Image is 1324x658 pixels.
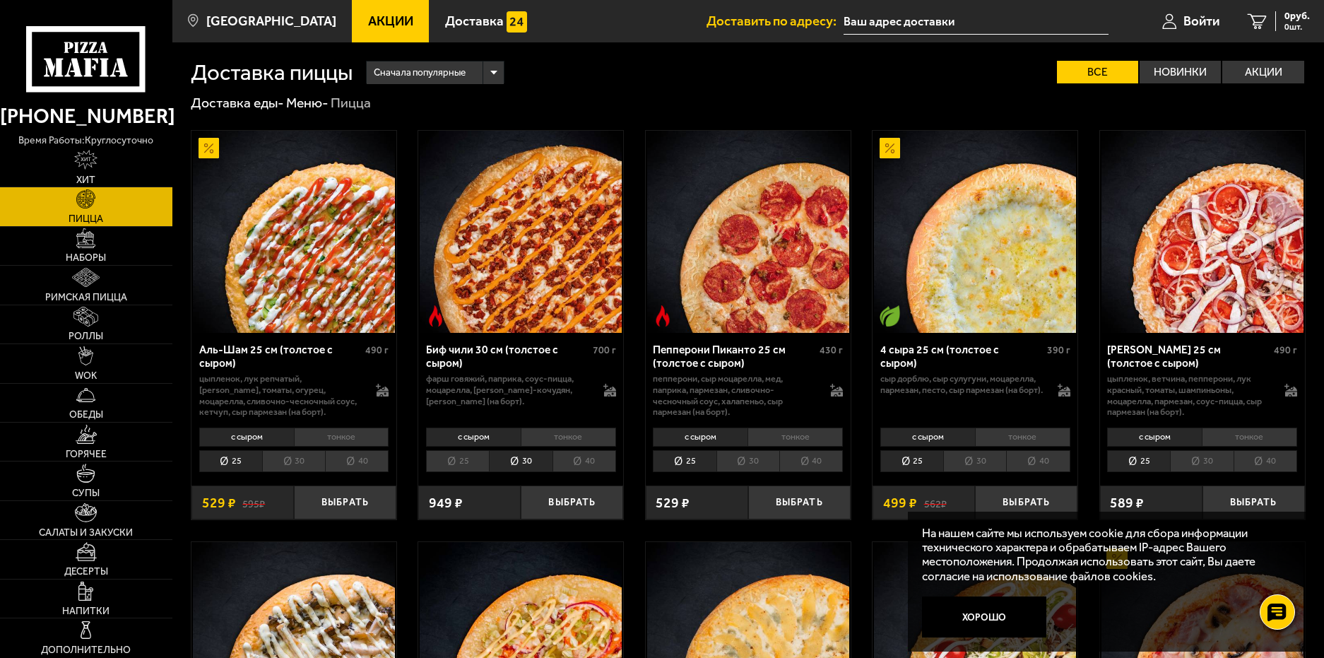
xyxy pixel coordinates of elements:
[1107,373,1270,417] p: цыпленок, ветчина, пепперони, лук красный, томаты, шампиньоны, моцарелла, пармезан, соус-пицца, с...
[426,450,489,472] li: 25
[716,450,779,472] li: 30
[924,496,947,510] s: 562 ₽
[656,496,690,510] span: 529 ₽
[1140,61,1221,83] label: Новинки
[199,450,262,472] li: 25
[1284,23,1310,31] span: 0 шт.
[286,95,329,111] a: Меню-
[426,343,589,370] div: Биф чили 30 см (толстое с сыром)
[647,131,849,333] img: Пепперони Пиканто 25 см (толстое с сыром)
[1057,61,1138,83] label: Все
[206,15,336,28] span: [GEOGRAPHIC_DATA]
[1222,61,1304,83] label: Акции
[653,450,716,472] li: 25
[593,344,616,356] span: 700 г
[880,138,900,158] img: Акционный
[41,645,131,655] span: Дополнительно
[1284,11,1310,21] span: 0 руб.
[1006,450,1070,472] li: 40
[820,344,843,356] span: 430 г
[880,450,943,472] li: 25
[653,373,816,417] p: пепперони, сыр Моцарелла, мед, паприка, пармезан, сливочно-чесночный соус, халапеньо, сыр пармеза...
[418,131,623,333] a: Острое блюдоБиф чили 30 см (толстое с сыром)
[521,486,623,519] button: Выбрать
[191,95,284,111] a: Доставка еды-
[72,488,100,498] span: Супы
[747,428,843,447] li: тонкое
[552,450,616,472] li: 40
[652,305,673,326] img: Острое блюдо
[1183,15,1219,28] span: Войти
[1107,450,1170,472] li: 25
[1107,428,1202,447] li: с сыром
[873,131,1077,333] a: АкционныйВегетарианское блюдо4 сыра 25 см (толстое с сыром)
[653,343,816,370] div: Пепперони Пиканто 25 см (толстое с сыром)
[922,526,1283,583] p: На нашем сайте мы используем cookie для сбора информации технического характера и обрабатываем IP...
[489,450,552,472] li: 30
[325,450,389,472] li: 40
[64,567,108,577] span: Десерты
[191,131,396,333] a: АкционныйАль-Шам 25 см (толстое с сыром)
[75,371,97,381] span: WOK
[943,450,1006,472] li: 30
[1274,344,1297,356] span: 490 г
[1047,344,1070,356] span: 390 г
[294,428,389,447] li: тонкое
[426,373,589,406] p: фарш говяжий, паприка, соус-пицца, моцарелла, [PERSON_NAME]-кочудян, [PERSON_NAME] (на борт).
[521,428,616,447] li: тонкое
[426,428,521,447] li: с сыром
[66,450,107,459] span: Горячее
[707,15,844,28] span: Доставить по адресу:
[199,138,219,158] img: Акционный
[76,175,95,185] span: Хит
[1107,343,1270,370] div: [PERSON_NAME] 25 см (толстое с сыром)
[507,11,527,32] img: 15daf4d41897b9f0e9f617042186c801.svg
[202,496,236,510] span: 529 ₽
[39,528,133,538] span: Салаты и закуски
[1101,131,1304,333] img: Петровская 25 см (толстое с сыром)
[844,8,1109,35] input: Ваш адрес доставки
[199,343,362,370] div: Аль-Шам 25 см (толстое с сыром)
[69,331,103,341] span: Роллы
[193,131,395,333] img: Аль-Шам 25 см (толстое с сыром)
[1234,450,1297,472] li: 40
[883,496,917,510] span: 499 ₽
[368,15,413,28] span: Акции
[45,293,127,302] span: Римская пицца
[880,343,1044,370] div: 4 сыра 25 см (толстое с сыром)
[199,373,362,417] p: цыпленок, лук репчатый, [PERSON_NAME], томаты, огурец, моцарелла, сливочно-чесночный соус, кетчуп...
[66,253,106,263] span: Наборы
[69,214,103,224] span: Пицца
[420,131,622,333] img: Биф чили 30 см (толстое с сыром)
[429,496,463,510] span: 949 ₽
[1100,131,1305,333] a: Петровская 25 см (толстое с сыром)
[922,597,1046,638] button: Хорошо
[262,450,325,472] li: 30
[62,606,110,616] span: Напитки
[1110,496,1144,510] span: 589 ₽
[242,496,265,510] s: 595 ₽
[445,15,504,28] span: Доставка
[1170,450,1233,472] li: 30
[374,59,466,86] span: Сначала популярные
[199,428,294,447] li: с сыром
[779,450,843,472] li: 40
[880,428,975,447] li: с сыром
[365,344,389,356] span: 490 г
[880,305,900,326] img: Вегетарианское блюдо
[880,373,1044,395] p: сыр дорблю, сыр сулугуни, моцарелла, пармезан, песто, сыр пармезан (на борт).
[191,61,353,83] h1: Доставка пиццы
[975,486,1077,519] button: Выбрать
[331,94,371,112] div: Пицца
[874,131,1076,333] img: 4 сыра 25 см (толстое с сыром)
[1202,428,1297,447] li: тонкое
[748,486,851,519] button: Выбрать
[975,428,1070,447] li: тонкое
[425,305,446,326] img: Острое блюдо
[653,428,747,447] li: с сыром
[1202,486,1305,519] button: Выбрать
[646,131,851,333] a: Острое блюдоПепперони Пиканто 25 см (толстое с сыром)
[294,486,396,519] button: Выбрать
[69,410,103,420] span: Обеды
